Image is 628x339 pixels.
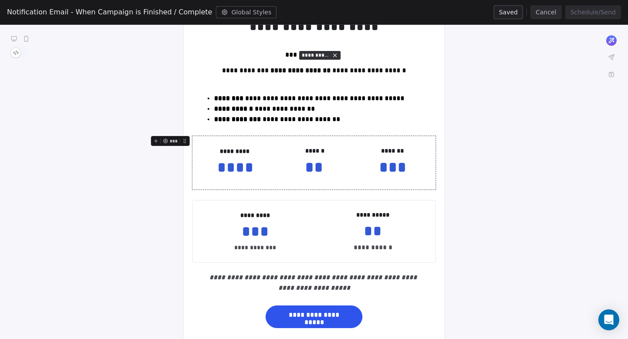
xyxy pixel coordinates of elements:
[216,6,277,18] button: Global Styles
[598,309,619,330] div: Open Intercom Messenger
[7,7,212,17] span: Notification Email - When Campaign is Finished / Complete
[565,5,621,19] button: Schedule/Send
[530,5,561,19] button: Cancel
[494,5,523,19] button: Saved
